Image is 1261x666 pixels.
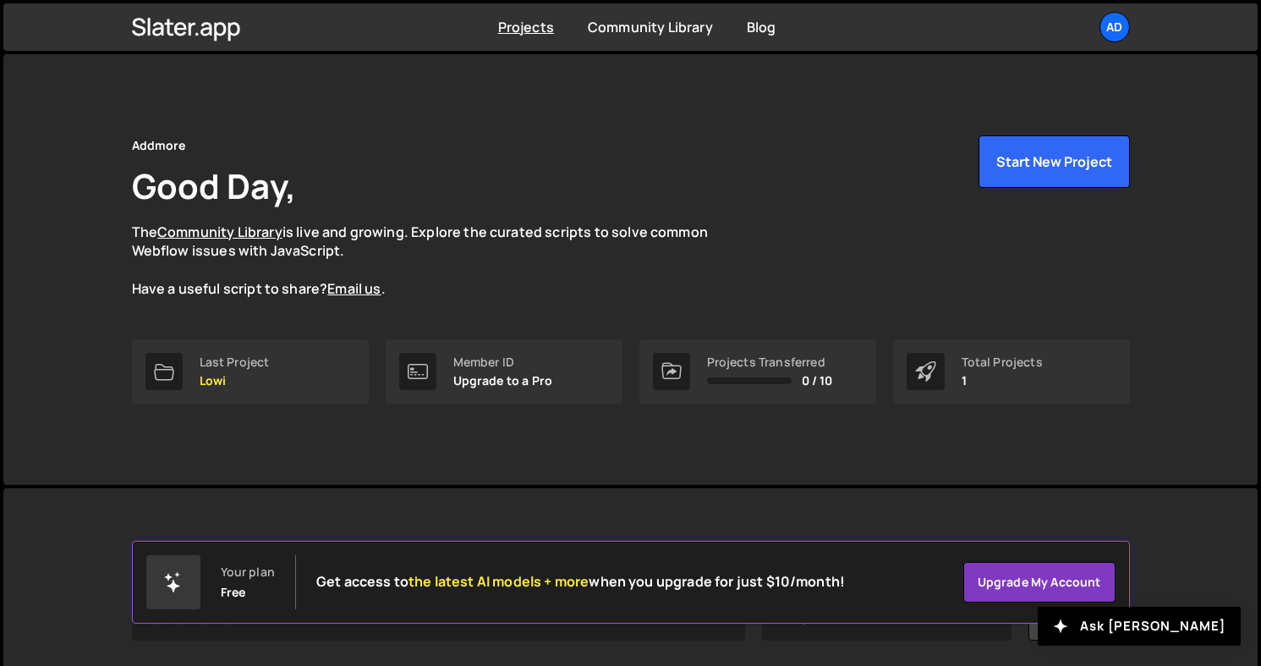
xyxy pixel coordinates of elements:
h1: Good Day, [132,162,296,209]
div: Addmore [132,135,186,156]
div: Projects Transferred [707,355,833,369]
a: Projects [498,18,554,36]
span: 0 / 10 [802,374,833,388]
a: Community Library [588,18,713,36]
p: The is live and growing. Explore the curated scripts to solve common Webflow issues with JavaScri... [132,223,741,299]
a: Upgrade my account [963,562,1116,603]
div: Member ID [453,355,553,369]
a: Email us [327,279,381,298]
a: Ad [1099,12,1130,42]
button: Ask [PERSON_NAME] [1038,607,1241,646]
div: Your plan [221,565,275,579]
p: Upgrade to a Pro [453,374,553,388]
p: Lowi [200,374,270,388]
p: 1 [962,374,1043,388]
a: Community Library [157,223,282,241]
a: Blog [747,18,776,36]
div: Last Project [200,355,270,369]
h2: Get access to when you upgrade for just $10/month! [316,574,845,590]
span: the latest AI models + more [408,572,589,591]
a: Last Project Lowi [132,339,369,404]
div: Free [221,586,246,599]
button: Start New Project [979,135,1130,188]
div: Total Projects [962,355,1043,369]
